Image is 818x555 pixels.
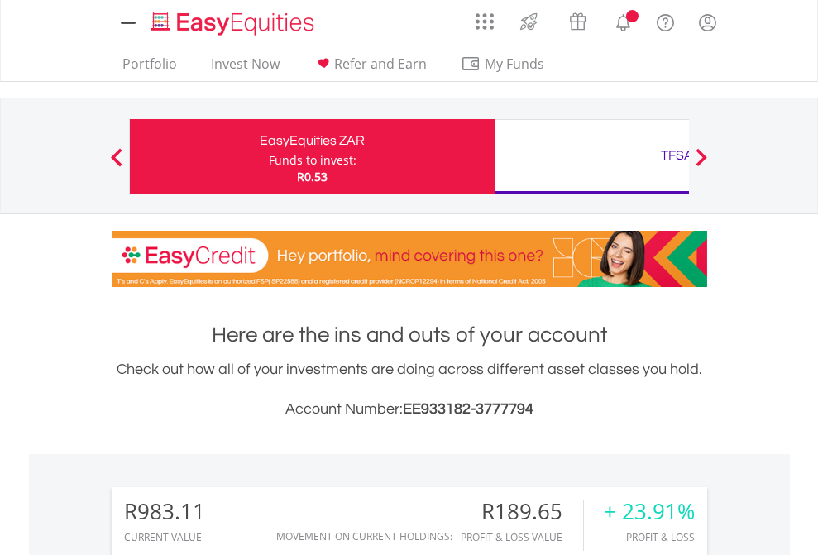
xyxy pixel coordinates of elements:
[140,129,485,152] div: EasyEquities ZAR
[100,156,133,173] button: Previous
[297,169,328,184] span: R0.53
[602,4,644,37] a: Notifications
[403,401,533,417] span: EE933182-3777794
[112,231,707,287] img: EasyCredit Promotion Banner
[564,8,591,35] img: vouchers-v2.svg
[461,53,569,74] span: My Funds
[461,532,583,543] div: Profit & Loss Value
[112,358,707,421] div: Check out how all of your investments are doing across different asset classes you hold.
[334,55,427,73] span: Refer and Earn
[685,156,718,173] button: Next
[124,532,205,543] div: CURRENT VALUE
[112,398,707,421] h3: Account Number:
[307,55,433,81] a: Refer and Earn
[112,320,707,350] h1: Here are the ins and outs of your account
[553,4,602,35] a: Vouchers
[116,55,184,81] a: Portfolio
[204,55,286,81] a: Invest Now
[515,8,543,35] img: thrive-v2.svg
[461,500,583,524] div: R189.65
[465,4,505,31] a: AppsGrid
[644,4,686,37] a: FAQ's and Support
[476,12,494,31] img: grid-menu-icon.svg
[148,10,321,37] img: EasyEquities_Logo.png
[124,500,205,524] div: R983.11
[604,500,695,524] div: + 23.91%
[269,152,356,169] div: Funds to invest:
[145,4,321,37] a: Home page
[276,531,452,542] div: Movement on Current Holdings:
[604,532,695,543] div: Profit & Loss
[686,4,729,41] a: My Profile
